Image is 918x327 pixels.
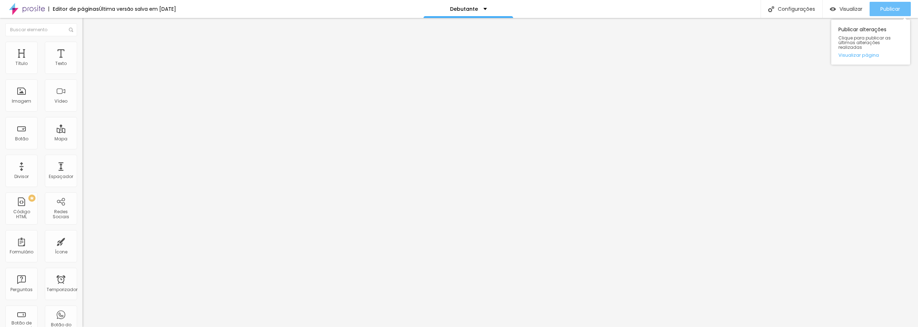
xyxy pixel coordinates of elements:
[880,5,900,13] font: Publicar
[55,98,67,104] font: Vídeo
[10,286,33,293] font: Perguntas
[768,6,774,12] img: Ícone
[55,60,67,66] font: Texto
[14,173,29,179] font: Divisor
[823,2,870,16] button: Visualizar
[99,5,176,13] font: Última versão salva em [DATE]
[830,6,836,12] img: view-1.svg
[82,18,918,327] iframe: Editor
[53,5,99,13] font: Editor de páginas
[870,2,911,16] button: Publicar
[838,52,879,59] font: Visualizar página
[838,53,903,57] a: Visualizar página
[10,249,33,255] font: Formulário
[5,23,77,36] input: Buscar elemento
[12,98,31,104] font: Imagem
[778,5,815,13] font: Configurações
[53,209,69,220] font: Redes Sociais
[49,173,73,179] font: Espaçador
[450,5,478,13] font: Debutante
[69,28,73,32] img: Ícone
[838,26,886,33] font: Publicar alterações
[15,136,28,142] font: Botão
[55,136,67,142] font: Mapa
[839,5,862,13] font: Visualizar
[47,286,77,293] font: Temporizador
[15,60,28,66] font: Título
[55,249,67,255] font: Ícone
[13,209,30,220] font: Código HTML
[838,35,891,50] font: Clique para publicar as últimas alterações realizadas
